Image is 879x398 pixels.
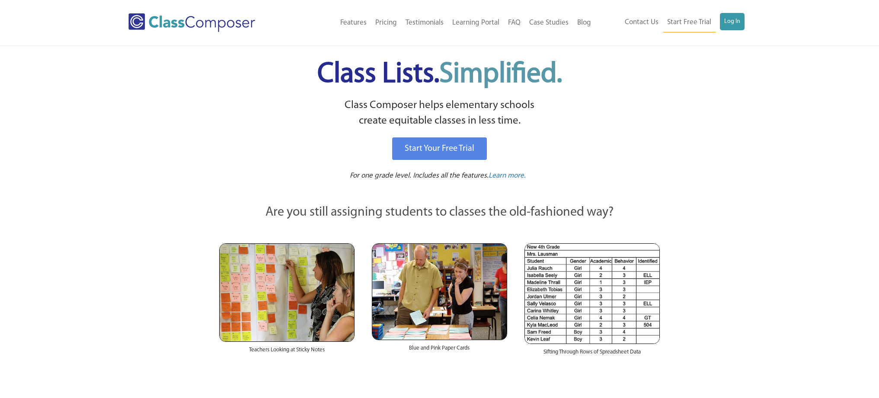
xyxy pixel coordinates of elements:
[720,13,745,30] a: Log In
[219,243,355,342] img: Teachers Looking at Sticky Notes
[392,137,487,160] a: Start Your Free Trial
[372,243,507,340] img: Blue and Pink Paper Cards
[573,13,595,32] a: Blog
[317,60,562,89] span: Class Lists.
[525,13,573,32] a: Case Studies
[524,243,660,344] img: Spreadsheets
[504,13,525,32] a: FAQ
[350,172,489,179] span: For one grade level. Includes all the features.
[401,13,448,32] a: Testimonials
[663,13,716,32] a: Start Free Trial
[372,340,507,361] div: Blue and Pink Paper Cards
[489,172,526,179] span: Learn more.
[218,98,662,129] p: Class Composer helps elementary schools create equitable classes in less time.
[219,342,355,363] div: Teachers Looking at Sticky Notes
[291,13,595,32] nav: Header Menu
[405,144,474,153] span: Start Your Free Trial
[336,13,371,32] a: Features
[524,344,660,365] div: Sifting Through Rows of Spreadsheet Data
[128,13,255,32] img: Class Composer
[448,13,504,32] a: Learning Portal
[439,60,562,89] span: Simplified.
[371,13,401,32] a: Pricing
[219,203,660,222] p: Are you still assigning students to classes the old-fashioned way?
[595,13,745,32] nav: Header Menu
[489,171,526,181] a: Learn more.
[620,13,663,32] a: Contact Us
